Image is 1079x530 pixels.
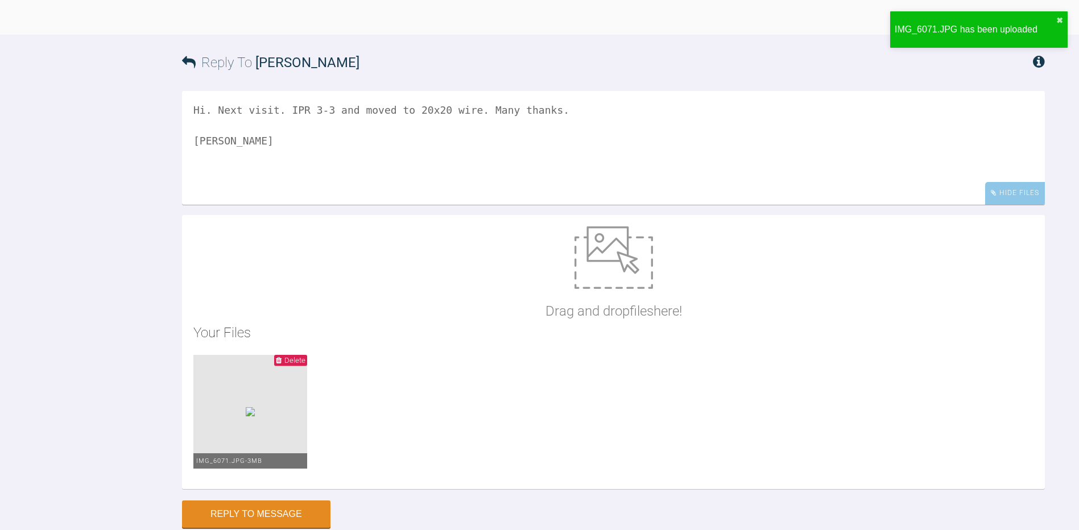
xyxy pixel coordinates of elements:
[985,182,1045,204] div: Hide Files
[182,91,1045,205] textarea: Hi. Next visit. IPR 3-3 and moved to 20x20 wire. Many thanks. [PERSON_NAME]
[246,407,255,416] img: aa3e1f09-ae77-4b69-9896-0a44dad5d18f
[196,457,262,465] span: IMG_6071.JPG - 3MB
[545,300,682,322] p: Drag and drop files here!
[182,500,330,528] button: Reply to Message
[182,52,359,73] h3: Reply To
[1056,16,1063,25] button: close
[284,356,305,365] span: Delete
[255,55,359,71] span: [PERSON_NAME]
[193,322,1033,343] h2: Your Files
[895,22,1056,37] div: IMG_6071.JPG has been uploaded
